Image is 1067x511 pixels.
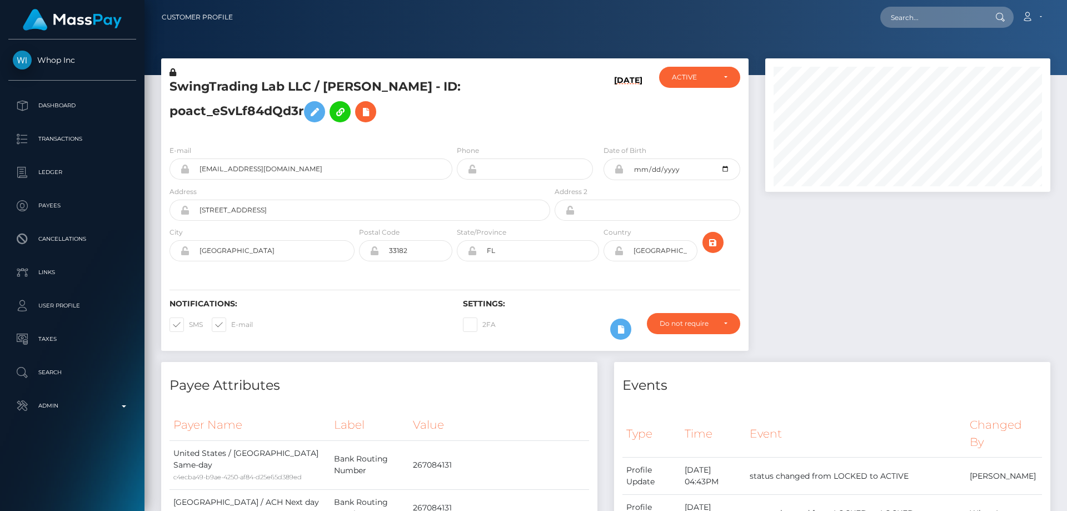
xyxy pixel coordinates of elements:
[330,410,409,440] th: Label
[555,187,587,197] label: Address 2
[13,398,132,414] p: Admin
[330,440,409,489] td: Bank Routing Number
[966,410,1042,457] th: Changed By
[8,392,136,420] a: Admin
[169,187,197,197] label: Address
[746,410,966,457] th: Event
[463,299,740,309] h6: Settings:
[13,297,132,314] p: User Profile
[169,78,544,128] h5: SwingTrading Lab LLC / [PERSON_NAME] - ID: poact_eSvLf84dQd3r
[409,410,589,440] th: Value
[647,313,740,334] button: Do not require
[169,440,330,489] td: United States / [GEOGRAPHIC_DATA] Same-day
[681,410,745,457] th: Time
[622,458,681,495] td: Profile Update
[13,264,132,281] p: Links
[614,76,642,132] h6: [DATE]
[457,146,479,156] label: Phone
[659,67,740,88] button: ACTIVE
[13,364,132,381] p: Search
[672,73,715,82] div: ACTIVE
[880,7,985,28] input: Search...
[13,131,132,147] p: Transactions
[169,317,203,332] label: SMS
[746,458,966,495] td: status changed from LOCKED to ACTIVE
[8,359,136,386] a: Search
[8,292,136,320] a: User Profile
[622,376,1042,395] h4: Events
[169,227,183,237] label: City
[622,410,681,457] th: Type
[966,458,1042,495] td: [PERSON_NAME]
[13,331,132,348] p: Taxes
[13,164,132,181] p: Ledger
[13,197,132,214] p: Payees
[409,440,589,489] td: 267084131
[8,325,136,353] a: Taxes
[604,146,646,156] label: Date of Birth
[8,158,136,186] a: Ledger
[8,125,136,153] a: Transactions
[212,317,253,332] label: E-mail
[13,231,132,247] p: Cancellations
[23,9,122,31] img: MassPay Logo
[162,6,233,29] a: Customer Profile
[8,259,136,286] a: Links
[169,146,191,156] label: E-mail
[173,473,302,481] small: c4ecba49-b9ae-4250-af84-d25e65d389ed
[8,55,136,65] span: Whop Inc
[13,51,32,70] img: Whop Inc
[660,319,715,328] div: Do not require
[13,97,132,114] p: Dashboard
[359,227,400,237] label: Postal Code
[169,376,589,395] h4: Payee Attributes
[604,227,631,237] label: Country
[169,410,330,440] th: Payer Name
[463,317,496,332] label: 2FA
[8,225,136,253] a: Cancellations
[8,92,136,120] a: Dashboard
[169,299,446,309] h6: Notifications:
[457,227,506,237] label: State/Province
[681,458,745,495] td: [DATE] 04:43PM
[8,192,136,220] a: Payees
